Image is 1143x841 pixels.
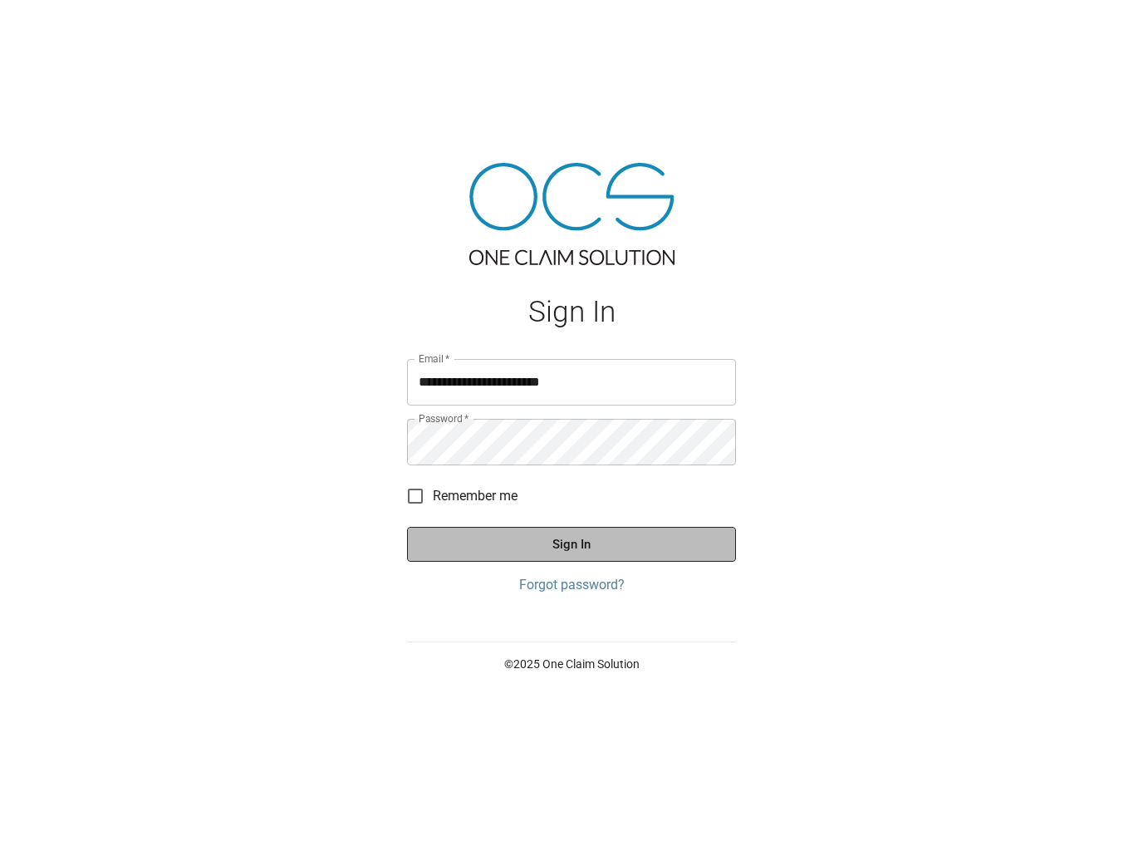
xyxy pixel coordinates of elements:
[469,163,675,265] img: ocs-logo-tra.png
[433,486,518,506] span: Remember me
[419,411,468,425] label: Password
[407,575,736,595] a: Forgot password?
[407,656,736,672] p: © 2025 One Claim Solution
[20,10,86,43] img: ocs-logo-white-transparent.png
[407,295,736,329] h1: Sign In
[407,527,736,562] button: Sign In
[419,352,450,366] label: Email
